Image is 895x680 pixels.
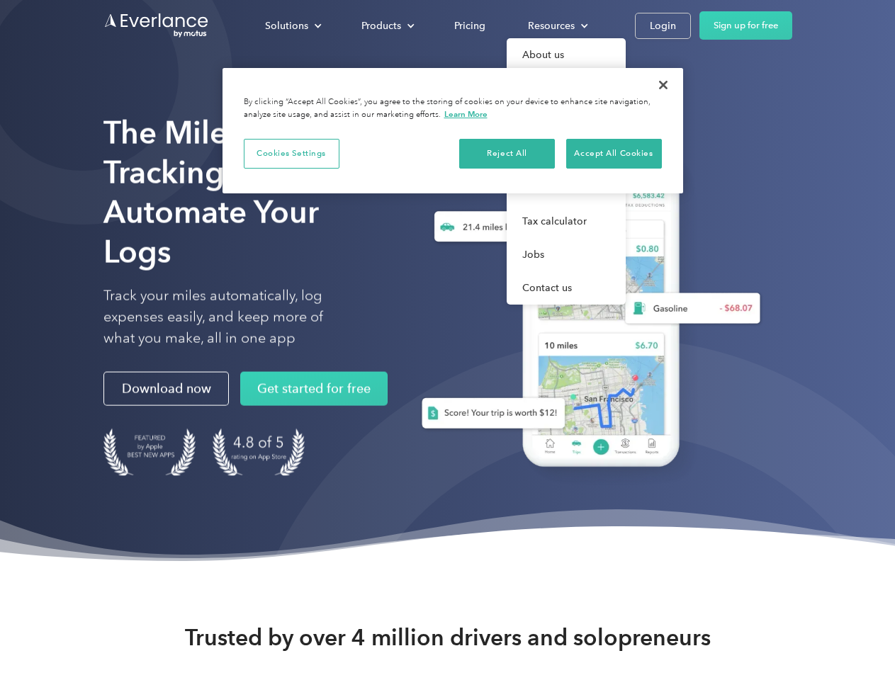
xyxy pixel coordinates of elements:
[635,13,691,39] a: Login
[185,623,711,652] strong: Trusted by over 4 million drivers and solopreneurs
[507,38,626,305] nav: Resources
[507,271,626,305] a: Contact us
[699,11,792,40] a: Sign up for free
[459,139,555,169] button: Reject All
[566,139,662,169] button: Accept All Cookies
[244,96,662,121] div: By clicking “Accept All Cookies”, you agree to the storing of cookies on your device to enhance s...
[265,17,308,35] div: Solutions
[514,13,600,38] div: Resources
[444,109,488,119] a: More information about your privacy, opens in a new tab
[507,238,626,271] a: Jobs
[507,205,626,238] a: Tax calculator
[650,17,676,35] div: Login
[244,139,339,169] button: Cookies Settings
[223,68,683,193] div: Cookie banner
[240,372,388,406] a: Get started for free
[454,17,485,35] div: Pricing
[361,17,401,35] div: Products
[103,12,210,39] a: Go to homepage
[103,372,229,406] a: Download now
[213,429,305,476] img: 4.9 out of 5 stars on the app store
[223,68,683,193] div: Privacy
[648,69,679,101] button: Close
[528,17,575,35] div: Resources
[103,285,356,349] p: Track your miles automatically, log expenses easily, and keep more of what you make, all in one app
[347,13,426,38] div: Products
[103,429,196,476] img: Badge for Featured by Apple Best New Apps
[251,13,333,38] div: Solutions
[440,13,500,38] a: Pricing
[507,38,626,72] a: About us
[399,135,772,488] img: Everlance, mileage tracker app, expense tracking app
